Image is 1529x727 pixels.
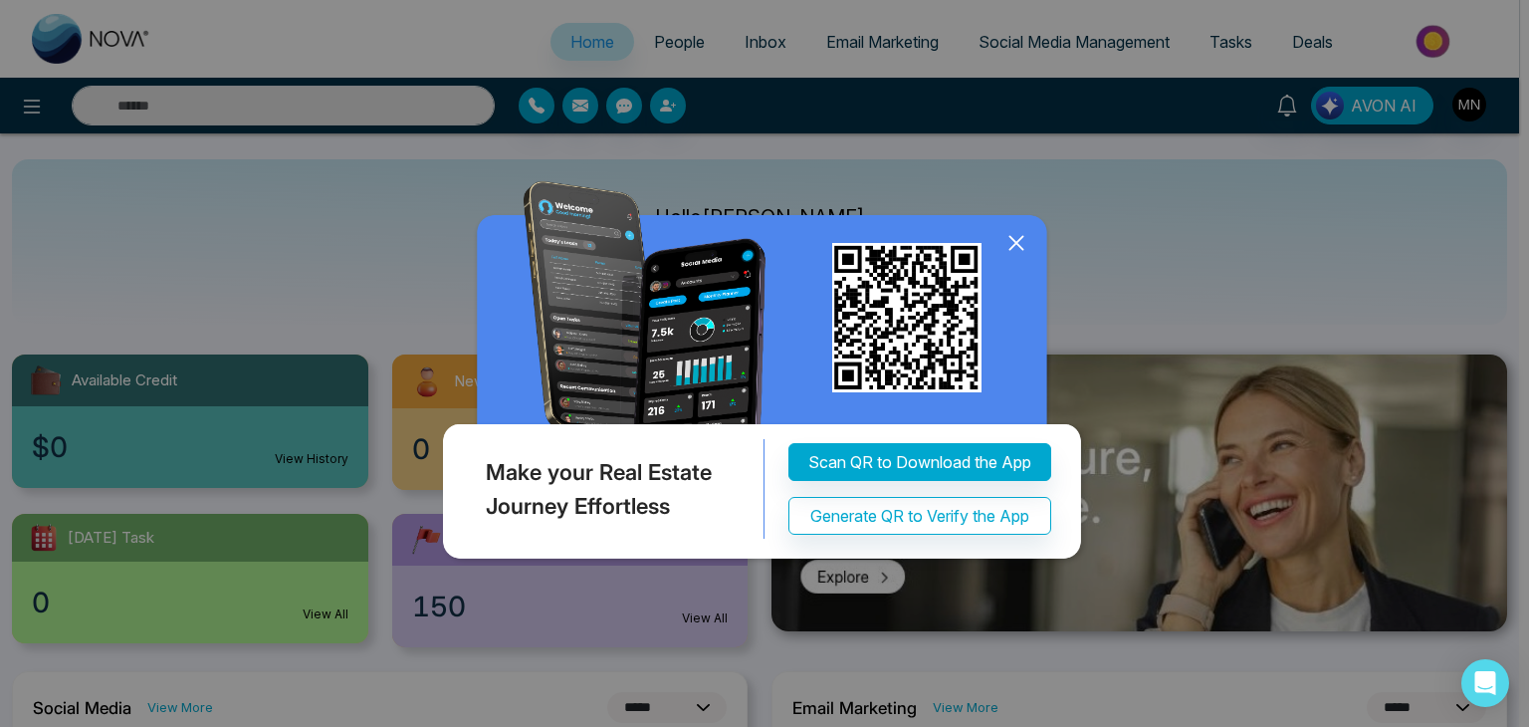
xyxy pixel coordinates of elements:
img: QRModal [438,181,1091,569]
img: qr_for_download_app.png [832,243,982,392]
button: Scan QR to Download the App [788,444,1051,482]
button: Generate QR to Verify the App [788,498,1051,536]
div: Open Intercom Messenger [1461,659,1509,707]
div: Make your Real Estate Journey Effortless [438,440,764,540]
